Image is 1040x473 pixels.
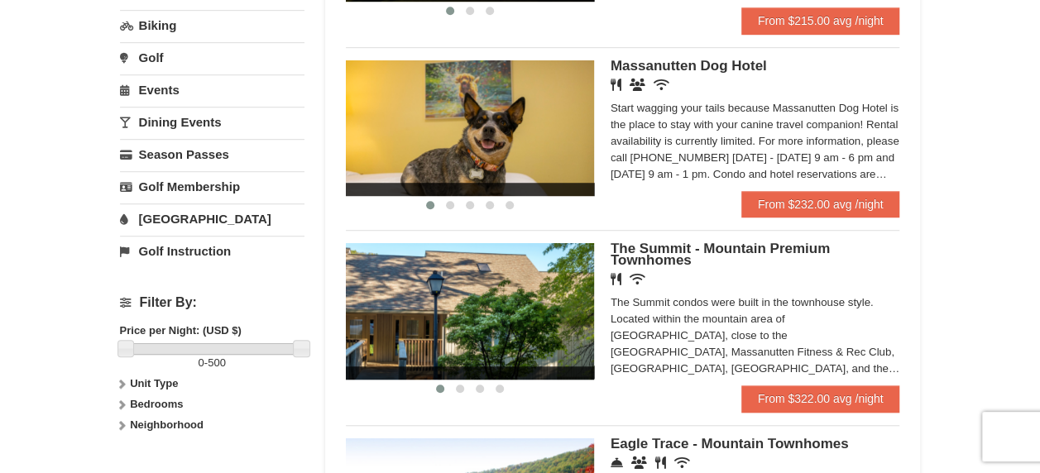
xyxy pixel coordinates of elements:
i: Wireless Internet (free) [654,79,669,91]
span: The Summit - Mountain Premium Townhomes [611,241,830,268]
i: Wireless Internet (free) [674,456,690,469]
a: From $232.00 avg /night [741,191,900,217]
i: Restaurant [655,456,666,469]
a: Season Passes [120,139,304,170]
a: Biking [120,10,304,41]
a: From $322.00 avg /night [741,385,900,412]
a: Golf Membership [120,171,304,202]
strong: Neighborhood [130,418,204,431]
h4: Filter By: [120,295,304,310]
label: - [120,355,304,371]
span: 0 [199,356,204,369]
span: Eagle Trace - Mountain Townhomes [611,436,849,451]
a: Golf Instruction [120,236,304,266]
strong: Unit Type [130,377,178,389]
a: From $215.00 avg /night [741,7,900,34]
span: 500 [208,356,226,369]
span: Massanutten Dog Hotel [611,58,767,74]
div: Start wagging your tails because Massanutten Dog Hotel is the place to stay with your canine trav... [611,100,900,183]
i: Restaurant [611,79,621,91]
a: Golf [120,42,304,73]
strong: Price per Night: (USD $) [120,324,242,337]
i: Conference Facilities [631,456,647,469]
i: Concierge Desk [611,456,623,469]
a: [GEOGRAPHIC_DATA] [120,203,304,234]
i: Restaurant [611,273,621,285]
strong: Bedrooms [130,398,183,410]
i: Banquet Facilities [630,79,645,91]
i: Wireless Internet (free) [630,273,645,285]
a: Events [120,74,304,105]
a: Dining Events [120,107,304,137]
div: The Summit condos were built in the townhouse style. Located within the mountain area of [GEOGRAP... [611,294,900,377]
